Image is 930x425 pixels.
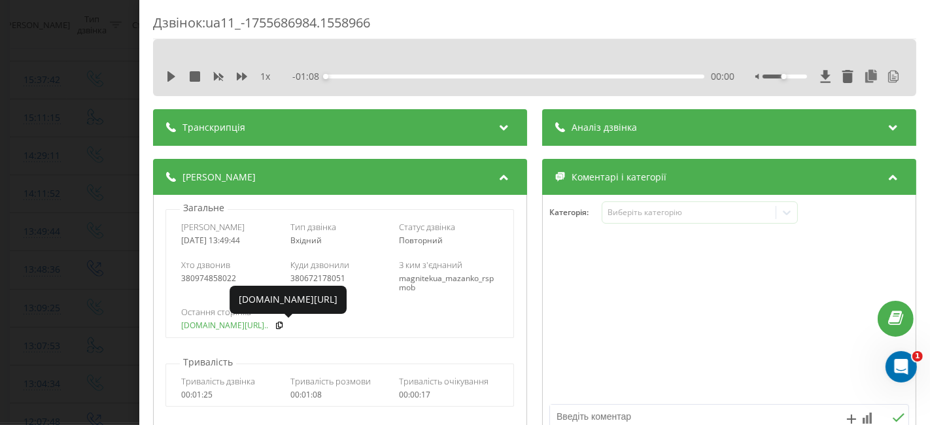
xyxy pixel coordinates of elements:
div: 00:01:25 [182,390,281,399]
div: [DOMAIN_NAME][URL] [239,294,337,307]
div: Виберіть категорію [608,207,771,218]
span: Тип дзвінка [290,221,336,233]
span: 1 x [260,70,270,83]
div: 380974858022 [182,274,281,283]
span: - 01:08 [292,70,326,83]
span: Остання сторінка [182,306,252,318]
span: 00:00 [711,70,734,83]
div: Accessibility label [323,74,328,79]
div: magnitekua_mazanko_rspmob [399,274,498,293]
div: 00:00:17 [399,390,498,399]
span: Вхідний [290,235,322,246]
iframe: Intercom live chat [886,351,917,382]
span: Куди дзвонили [290,259,349,271]
span: Повторний [399,235,443,246]
span: Транскрипція [182,121,245,134]
h4: Категорія : [549,208,602,217]
div: 00:01:08 [290,390,390,399]
span: Тривалість дзвінка [182,375,256,387]
div: Accessibility label [781,74,786,79]
span: Аналіз дзвінка [572,121,637,134]
a: [DOMAIN_NAME][URL].. [182,321,269,330]
span: 1 [912,351,923,362]
span: Тривалість розмови [290,375,371,387]
span: Статус дзвінка [399,221,455,233]
span: [PERSON_NAME] [182,221,245,233]
p: Загальне [180,201,228,214]
div: Дзвінок : ua11_-1755686984.1558966 [153,14,916,39]
span: Тривалість очікування [399,375,489,387]
div: [DATE] 13:49:44 [182,236,281,245]
div: 380672178051 [290,274,390,283]
p: Тривалість [180,356,236,369]
span: Хто дзвонив [182,259,231,271]
span: З ким з'єднаний [399,259,462,271]
span: Коментарі і категорії [572,171,666,184]
span: [PERSON_NAME] [182,171,256,184]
